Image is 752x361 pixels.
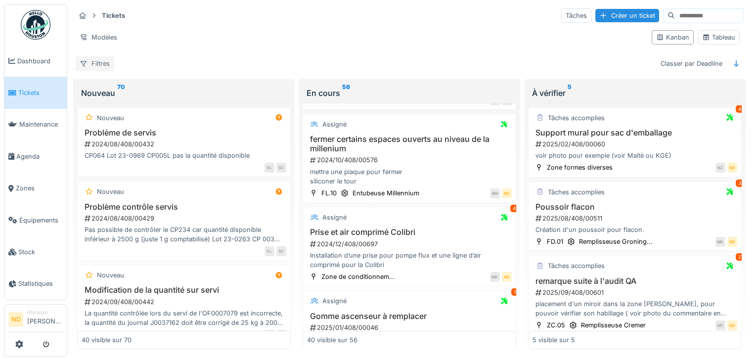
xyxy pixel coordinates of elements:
[727,237,737,247] div: ND
[321,188,337,198] div: FL.10
[4,109,67,140] a: Maintenance
[534,288,737,297] div: 2025/09/408/00601
[656,56,727,71] div: Classer par Deadline
[490,272,500,282] div: MK
[736,253,744,261] div: 2
[715,237,725,247] div: MK
[581,320,646,330] div: Remplisseuse Cremer
[82,128,286,137] h3: Problème de servis
[75,30,122,45] div: Modèles
[532,335,575,345] div: 5 visible sur 5
[307,251,512,270] div: Installation d’une prise pour pompe flux et une ligne d’air comprimé pour la Colibri
[307,87,512,99] div: En cours
[84,297,286,307] div: 2024/09/408/00442
[656,33,689,42] div: Kanban
[307,167,512,186] div: mettre une plaque pour fermer siliconer le tour
[534,214,737,223] div: 2025/08/408/00511
[342,87,350,99] sup: 56
[595,9,659,22] div: Créer un ticket
[4,45,67,77] a: Dashboard
[532,128,737,137] h3: Support mural pour sac d'emballage
[353,188,419,198] div: Entubeuse Millennium
[727,163,737,173] div: ND
[265,163,274,173] div: XL
[82,285,286,295] h3: Modification de la quantité sur servi
[82,202,286,212] h3: Problème contrôle servis
[309,155,512,165] div: 2024/10/408/00576
[8,312,23,327] li: ND
[8,309,63,332] a: ND Manager[PERSON_NAME]
[276,163,286,173] div: SC
[579,237,653,246] div: Remplisseuse Groning...
[4,140,67,172] a: Agenda
[727,320,737,330] div: ND
[309,323,512,332] div: 2025/01/408/00046
[17,56,63,66] span: Dashboard
[547,320,565,330] div: ZC.05
[502,188,512,198] div: ND
[702,33,735,42] div: Tableau
[548,113,605,123] div: Tâches accomplies
[321,272,395,281] div: Zone de conditionnem...
[307,227,512,237] h3: Prise et air comprimé Colibri
[27,309,63,316] div: Manager
[16,183,63,193] span: Zones
[98,11,129,20] strong: Tickets
[547,163,613,172] div: Zone formes diverses
[715,163,725,173] div: NZ
[265,330,274,340] div: XL
[81,87,287,99] div: Nouveau
[276,330,286,340] div: SC
[307,312,512,321] h3: Gomme ascenseur à remplacer
[322,213,347,222] div: Assigné
[322,120,347,129] div: Assigné
[736,105,744,113] div: 4
[4,173,67,204] a: Zones
[547,237,563,246] div: FD.01
[548,187,605,197] div: Tâches accomplies
[307,335,357,345] div: 40 visible sur 56
[568,87,572,99] sup: 5
[19,120,63,129] span: Maintenance
[19,216,63,225] span: Équipements
[4,204,67,236] a: Équipements
[322,296,347,306] div: Assigné
[4,77,67,108] a: Tickets
[4,236,67,268] a: Stock
[21,10,50,40] img: Badge_color-CXgf-gQk.svg
[84,139,286,149] div: 2024/08/408/00432
[502,272,512,282] div: ND
[307,135,512,153] h3: fermer certains espaces ouverts au niveau de la millenium
[532,225,737,234] div: Création d'un poussoir pour flacon.
[534,139,737,149] div: 2025/02/408/00060
[97,187,124,196] div: Nouveau
[532,299,737,318] div: placement d'un miroir dans la zone [PERSON_NAME], pour pouvoir vérifier son habillage ( voir phot...
[532,87,738,99] div: À vérifier
[75,56,114,71] div: Filtres
[18,247,63,257] span: Stock
[736,180,744,187] div: 3
[18,279,63,288] span: Statistiques
[309,239,512,249] div: 2024/12/408/00697
[532,151,737,160] div: voir photo pour exemple (voir Maitè ou KGE)
[27,309,63,330] li: [PERSON_NAME]
[490,188,500,198] div: BM
[18,88,63,97] span: Tickets
[82,335,132,345] div: 40 visible sur 70
[117,87,125,99] sup: 70
[84,214,286,223] div: 2024/08/408/00429
[97,113,124,123] div: Nouveau
[532,202,737,212] h3: Poussoir flacon
[510,205,518,212] div: 4
[548,261,605,271] div: Tâches accomplies
[82,309,286,327] div: La quantité contrôlée lors du servi de l'OF0007079 est incorrecte, la quantité du journal J003716...
[16,152,63,161] span: Agenda
[276,246,286,256] div: SC
[715,320,725,330] div: MT
[532,276,737,286] h3: remarque suite à l'audit QA
[511,288,518,296] div: 1
[82,225,286,244] div: Pas possible de contrôler le CP234 car quantité disponible inférieur à 2500 g (juste 1 g comptabi...
[265,246,274,256] div: XL
[561,8,591,23] div: Tâches
[4,268,67,300] a: Statistiques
